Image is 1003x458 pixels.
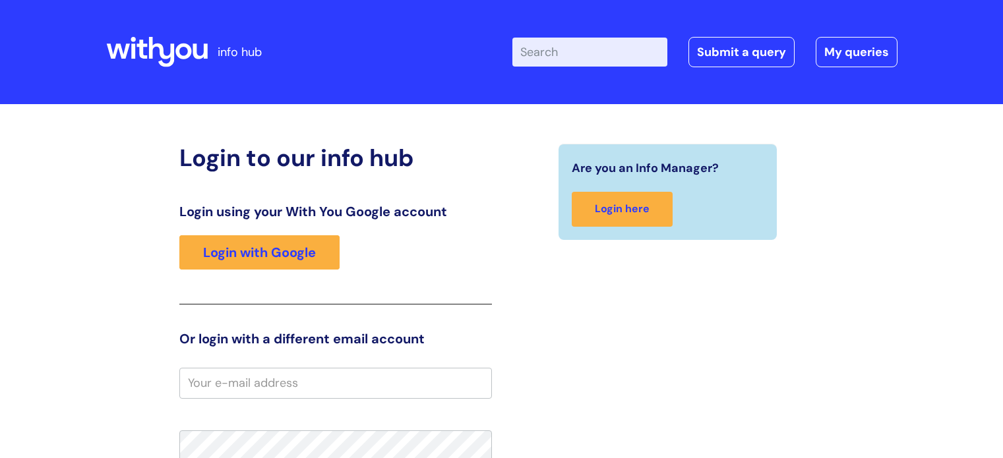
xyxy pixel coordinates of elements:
[179,331,492,347] h3: Or login with a different email account
[816,37,897,67] a: My queries
[218,42,262,63] p: info hub
[179,204,492,219] h3: Login using your With You Google account
[572,192,673,227] a: Login here
[179,368,492,398] input: Your e-mail address
[512,38,667,67] input: Search
[688,37,795,67] a: Submit a query
[179,144,492,172] h2: Login to our info hub
[572,157,719,179] span: Are you an Info Manager?
[179,235,340,270] a: Login with Google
